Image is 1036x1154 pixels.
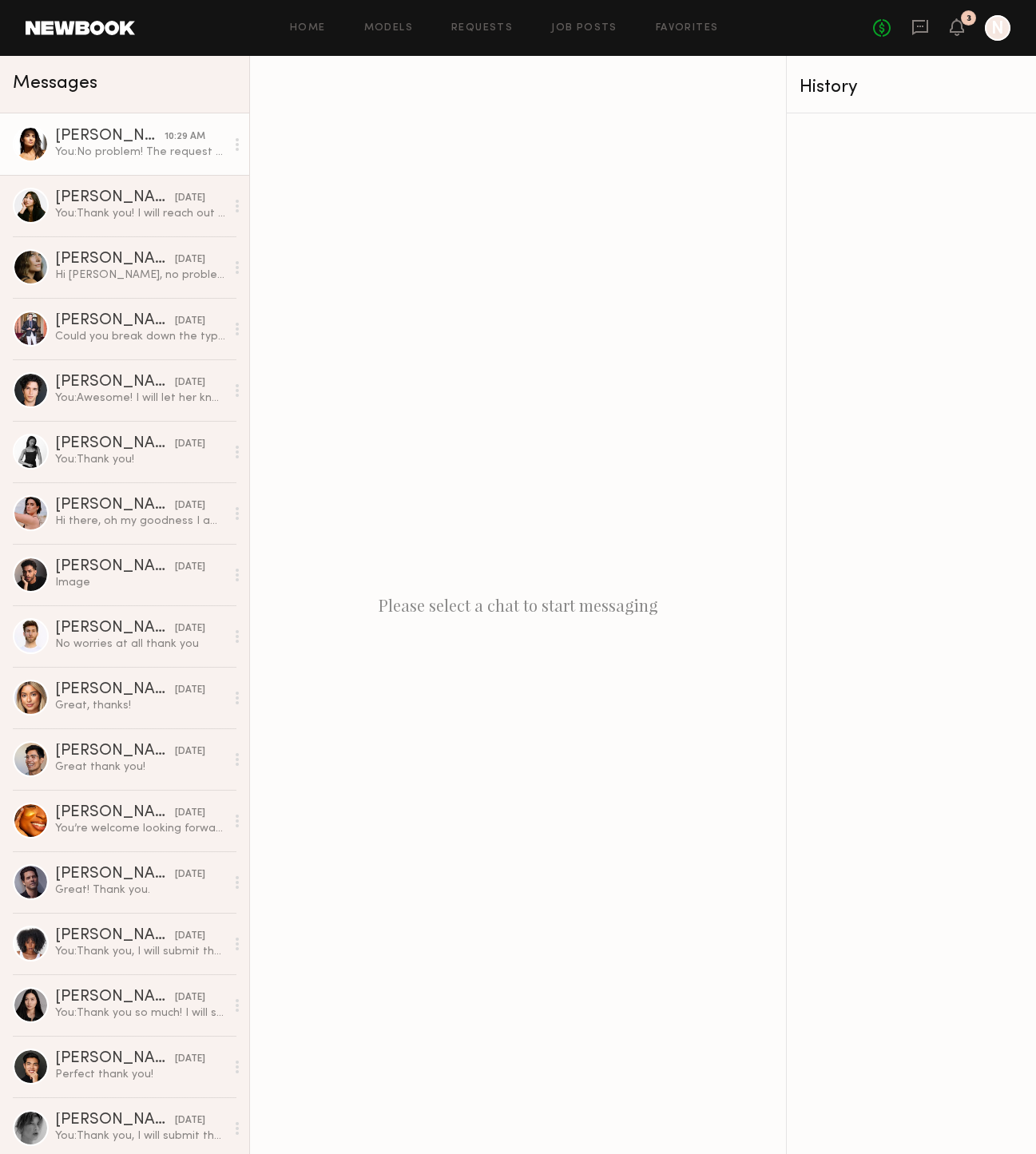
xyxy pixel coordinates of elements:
div: [DATE] [175,498,205,514]
div: [PERSON_NAME] [55,129,165,145]
a: Models [364,23,413,34]
div: [PERSON_NAME] [55,989,175,1005]
div: 3 [967,14,971,23]
div: Great, thanks! [55,698,225,713]
div: You: Thank you! I will reach out again soon. [55,206,225,221]
span: Messages [13,74,97,93]
div: [DATE] [175,314,205,329]
div: [PERSON_NAME] [55,1112,175,1128]
div: [PERSON_NAME] [55,928,175,944]
div: 10:29 AM [165,129,205,145]
div: You: Thank you! [55,452,225,467]
div: [DATE] [175,252,205,268]
div: [PERSON_NAME] [55,498,175,514]
div: History [800,78,1023,97]
div: You: Thank you, I will submit these! [55,1128,225,1144]
div: Perfect thank you! [55,1067,225,1082]
div: Hi [PERSON_NAME], no problem [EMAIL_ADDRESS][PERSON_NAME][DOMAIN_NAME] [PHONE_NUMBER] I would rat... [55,268,225,283]
div: [PERSON_NAME] [55,1051,175,1067]
a: Favorites [656,23,719,34]
div: [PERSON_NAME] [55,682,175,698]
div: Please select a chat to start messaging [250,56,786,1154]
a: N [985,15,1010,41]
div: You: No problem! The request description has been updated. Please review and confirm at your earl... [55,145,225,160]
div: Image [55,575,225,590]
div: [PERSON_NAME] [55,866,175,882]
div: [DATE] [175,560,205,575]
div: [PERSON_NAME] [55,621,175,636]
a: Job Posts [551,23,617,34]
div: [DATE] [175,1052,205,1067]
div: [PERSON_NAME] [55,805,175,821]
div: [PERSON_NAME] [55,744,175,759]
div: [DATE] [175,683,205,698]
div: You: Thank you, I will submit these! [55,944,225,959]
div: No worries at all thank you [55,636,225,652]
div: [DATE] [175,806,205,821]
div: [DATE] [175,929,205,944]
div: [DATE] [175,437,205,452]
div: [DATE] [175,990,205,1005]
div: [PERSON_NAME] [55,252,175,268]
div: Hi there, oh my goodness I am so sorry. Unfortunately I was shooting in [GEOGRAPHIC_DATA] and I c... [55,514,225,529]
div: [PERSON_NAME] [55,190,175,206]
div: You’re welcome looking forward to opportunity to work with you all. [GEOGRAPHIC_DATA] [55,821,225,836]
div: [DATE] [175,191,205,206]
div: [PERSON_NAME] [55,436,175,452]
div: Great! Thank you. [55,882,225,898]
div: You: Thank you so much! I will submit these! [55,1005,225,1021]
div: [DATE] [175,1113,205,1128]
div: [DATE] [175,744,205,759]
div: Great thank you! [55,759,225,775]
a: Requests [451,23,513,34]
div: [PERSON_NAME] [55,313,175,329]
div: [DATE] [175,375,205,391]
div: Could you break down the typical day rates? [55,329,225,344]
div: [PERSON_NAME] [55,559,175,575]
a: Home [290,23,326,34]
div: [PERSON_NAME] [55,375,175,391]
div: [DATE] [175,621,205,636]
div: You: Awesome! I will let her know. [55,391,225,406]
div: [DATE] [175,867,205,882]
